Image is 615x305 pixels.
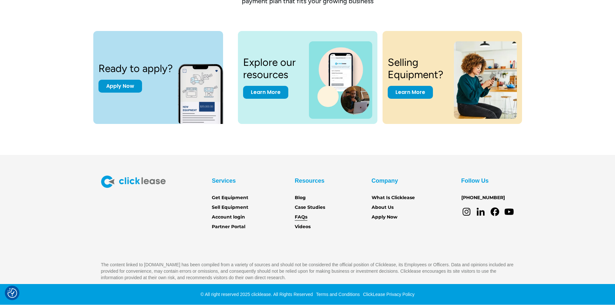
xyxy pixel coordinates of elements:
[178,57,235,124] img: New equipment quote on the screen of a smart phone
[101,176,166,188] img: Clicklease logo
[295,176,324,186] div: Resources
[388,56,446,81] h3: Selling Equipment?
[372,176,398,186] div: Company
[98,62,173,75] h3: Ready to apply?
[372,194,415,201] a: What Is Clicklease
[200,291,313,298] div: © All right reserved 2025 clicklease. All Rights Reserved
[212,176,236,186] div: Services
[212,223,245,230] a: Partner Portal
[295,194,306,201] a: Blog
[361,292,415,297] a: ClickLease Privacy Policy
[98,80,142,93] a: Apply Now
[295,204,325,211] a: Case Studies
[7,288,17,298] img: Revisit consent button
[372,214,397,221] a: Apply Now
[314,292,360,297] a: Terms and Conditions
[388,86,433,99] a: Learn More
[212,194,248,201] a: Get Equipment
[372,204,394,211] a: About Us
[295,223,311,230] a: Videos
[101,261,514,281] p: The content linked to [DOMAIN_NAME] has been compiled from a variety of sources and should not be...
[454,41,517,119] img: a woman sitting on a stool looking at her cell phone
[7,288,17,298] button: Consent Preferences
[309,41,372,119] img: a photo of a man on a laptop and a cell phone
[212,214,245,221] a: Account login
[295,214,307,221] a: FAQs
[243,56,302,81] h3: Explore our resources
[243,86,288,99] a: Learn More
[461,176,489,186] div: Follow Us
[212,204,248,211] a: Sell Equipment
[461,194,505,201] a: [PHONE_NUMBER]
